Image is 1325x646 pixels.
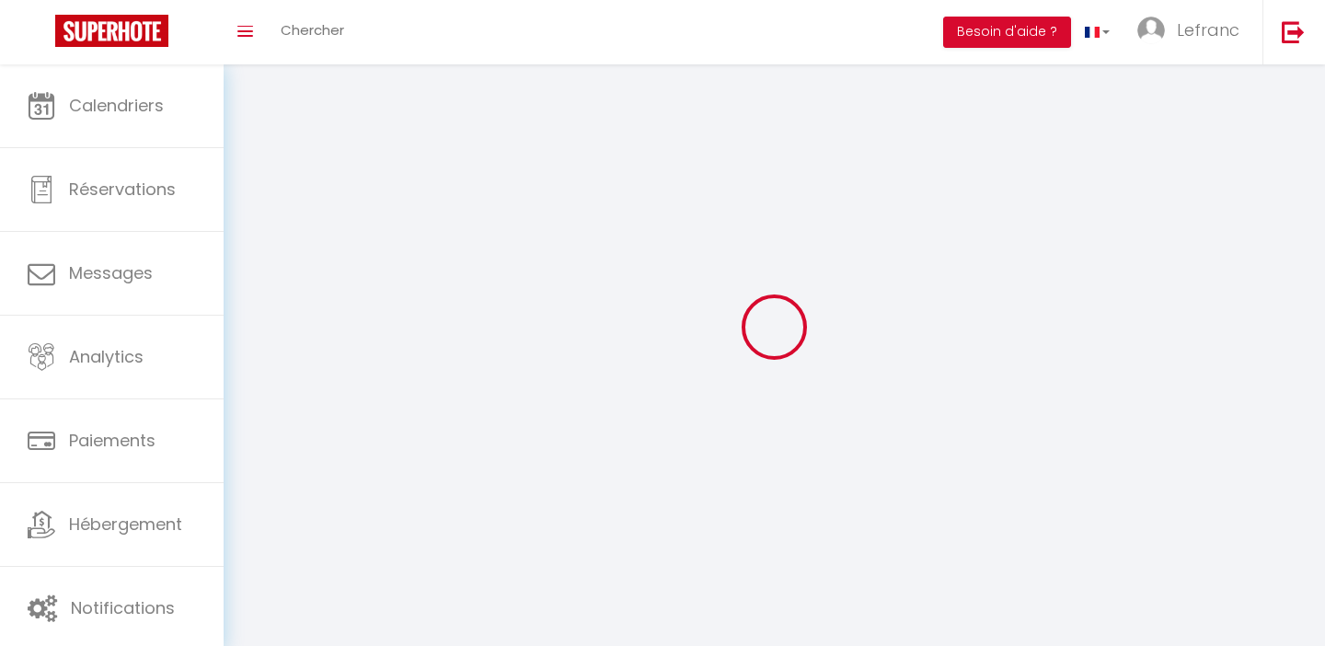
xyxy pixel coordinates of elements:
span: Chercher [281,20,344,40]
span: Réservations [69,178,176,201]
img: ... [1137,17,1165,44]
span: Messages [69,261,153,284]
span: Analytics [69,345,144,368]
span: Calendriers [69,94,164,117]
button: Besoin d'aide ? [943,17,1071,48]
span: Paiements [69,429,156,452]
span: Lefranc [1177,18,1239,41]
span: Notifications [71,596,175,619]
img: Super Booking [55,15,168,47]
span: Hébergement [69,513,182,536]
img: logout [1282,20,1305,43]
